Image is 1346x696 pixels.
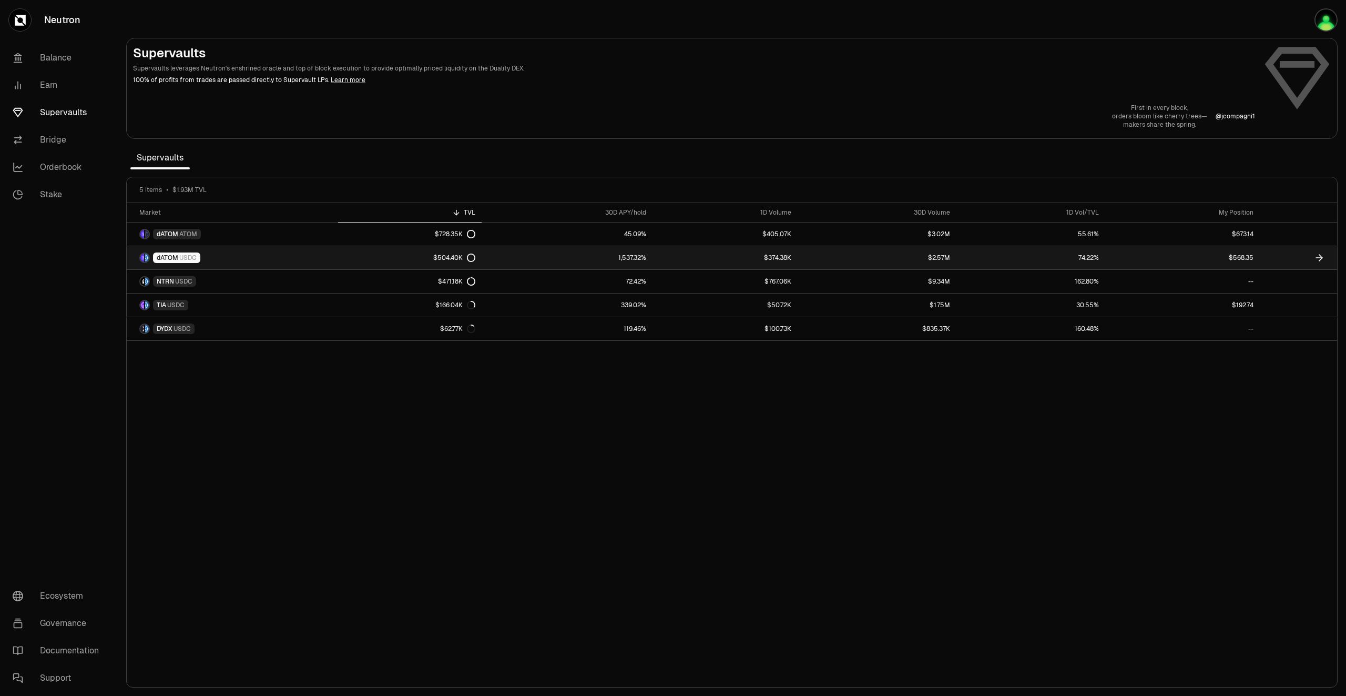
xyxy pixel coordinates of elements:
p: orders bloom like cherry trees— [1112,112,1207,120]
a: TIA LogoUSDC LogoTIAUSDC [127,294,338,317]
a: Documentation [4,637,114,664]
a: $2.57M [798,246,956,269]
div: $728.35K [435,230,475,238]
span: 5 items [139,186,162,194]
img: DYDX Logo [140,325,144,333]
a: $835.37K [798,317,956,340]
a: dATOM LogoATOM LogodATOMATOM [127,223,338,246]
div: 1D Volume [659,208,791,217]
div: $166.04K [435,301,475,309]
a: NTRN LogoUSDC LogoNTRNUSDC [127,270,338,293]
a: $374.38K [652,246,798,269]
a: $767.06K [652,270,798,293]
div: TVL [344,208,475,217]
div: Market [139,208,332,217]
a: Support [4,664,114,692]
span: TIA [157,301,166,309]
a: 1,537.32% [482,246,652,269]
img: USDC Logo [145,325,149,333]
a: Earn [4,72,114,99]
a: 72.42% [482,270,652,293]
span: $1.93M TVL [172,186,207,194]
div: 1D Vol/TVL [963,208,1099,217]
a: DYDX LogoUSDC LogoDYDXUSDC [127,317,338,340]
a: 30.55% [956,294,1105,317]
p: First in every block, [1112,104,1207,112]
a: Stake [4,181,114,208]
a: Learn more [331,76,365,84]
a: dATOM LogoUSDC LogodATOMUSDC [127,246,338,269]
a: $192.74 [1105,294,1260,317]
img: NTRN Logo [140,277,144,286]
span: NTRN [157,277,174,286]
p: Supervaults leverages Neutron's enshrined oracle and top of block execution to provide optimally ... [133,64,1255,73]
span: DYDX [157,325,172,333]
span: USDC [167,301,185,309]
img: USDC Logo [145,301,149,309]
a: @jcompagni1 [1216,112,1255,120]
span: USDC [174,325,191,333]
span: USDC [179,254,197,262]
img: USDC Logo [145,277,149,286]
h2: Supervaults [133,45,1255,62]
span: USDC [175,277,192,286]
div: $62.77K [440,325,475,333]
a: $728.35K [338,223,482,246]
a: Balance [4,44,114,72]
a: 119.46% [482,317,652,340]
span: dATOM [157,230,178,238]
div: $504.40K [433,254,475,262]
p: 100% of profits from trades are passed directly to Supervault LPs. [133,75,1255,85]
a: 55.61% [956,223,1105,246]
a: $673.14 [1105,223,1260,246]
a: 160.48% [956,317,1105,340]
img: portefeuilleterra [1316,9,1337,31]
a: $504.40K [338,246,482,269]
a: 339.02% [482,294,652,317]
a: $50.72K [652,294,798,317]
p: makers share the spring. [1112,120,1207,129]
a: Orderbook [4,154,114,181]
div: $471.18K [438,277,475,286]
a: Governance [4,610,114,637]
a: $3.02M [798,223,956,246]
span: Supervaults [130,147,190,168]
a: 74.22% [956,246,1105,269]
a: 162.80% [956,270,1105,293]
a: -- [1105,317,1260,340]
img: TIA Logo [140,301,144,309]
a: $1.75M [798,294,956,317]
a: $100.73K [652,317,798,340]
div: 30D Volume [804,208,950,217]
a: 45.09% [482,223,652,246]
a: -- [1105,270,1260,293]
img: ATOM Logo [145,230,149,238]
span: dATOM [157,254,178,262]
a: Ecosystem [4,582,114,610]
a: $9.34M [798,270,956,293]
p: @ jcompagni1 [1216,112,1255,120]
a: First in every block,orders bloom like cherry trees—makers share the spring. [1112,104,1207,129]
span: ATOM [179,230,197,238]
img: USDC Logo [145,254,149,262]
img: dATOM Logo [140,230,144,238]
div: My Position [1112,208,1253,217]
a: $405.07K [652,223,798,246]
a: $471.18K [338,270,482,293]
a: $568.35 [1105,246,1260,269]
a: Bridge [4,126,114,154]
img: dATOM Logo [140,254,144,262]
a: $62.77K [338,317,482,340]
a: Supervaults [4,99,114,126]
div: 30D APY/hold [488,208,646,217]
a: $166.04K [338,294,482,317]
